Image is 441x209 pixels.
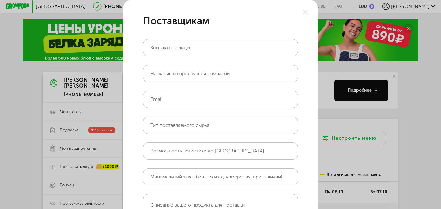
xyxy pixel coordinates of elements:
label: Описание вашего продукта для поставки [150,201,245,207]
label: Минимальный заказ (кол-во и ед. измерения, при наличии) [150,175,282,178]
label: Контактное лицо [150,46,190,49]
label: Возможность логистики до [GEOGRAPHIC_DATA] [150,149,264,152]
div: Поставщикам [143,15,298,27]
label: Тип поставляемого сырья [150,123,209,127]
label: Email [150,97,163,101]
label: Название и город вашей компании [150,72,230,75]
